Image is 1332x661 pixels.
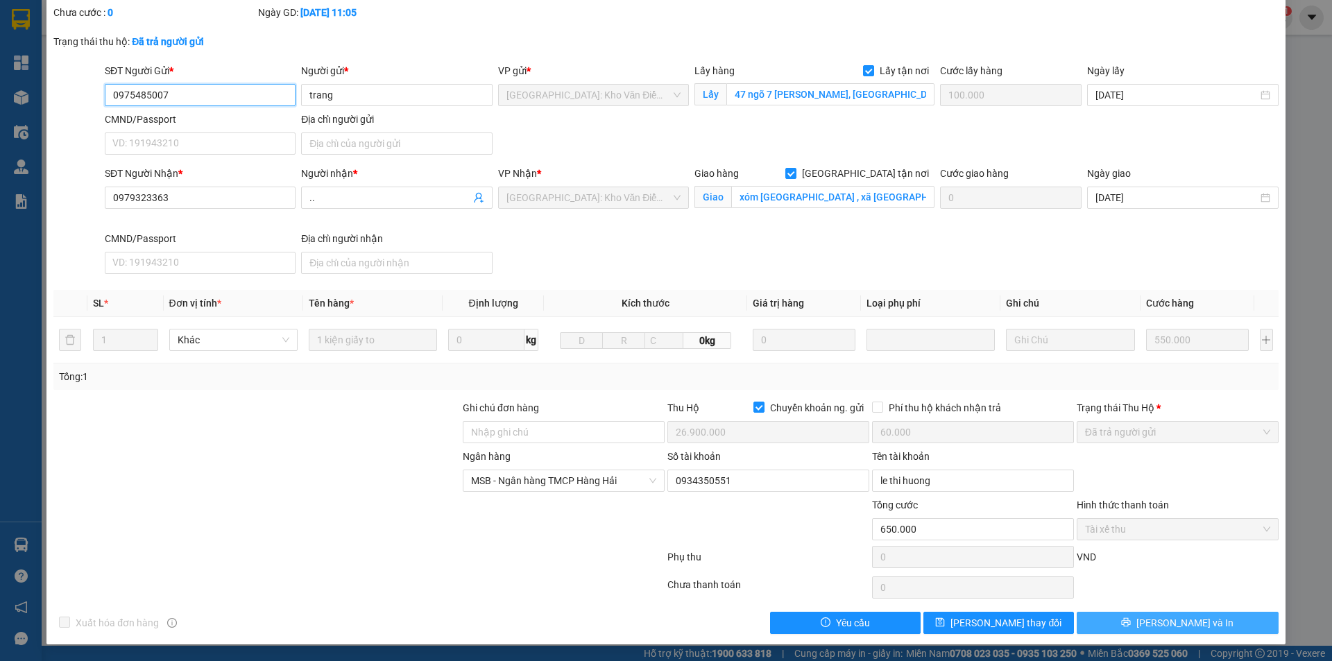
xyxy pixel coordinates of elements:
div: Người gửi [301,63,492,78]
span: Xuất hóa đơn hàng [70,615,164,630]
span: Giao [694,186,731,208]
b: [DATE] 11:05 [300,7,357,18]
div: SĐT Người Nhận [105,166,296,181]
span: Đơn vị tính [169,298,221,309]
input: 0 [753,329,856,351]
div: Chưa thanh toán [666,577,871,601]
span: Khác [178,329,289,350]
span: printer [1121,617,1131,628]
span: Giá trị hàng [753,298,804,309]
label: Số tài khoản [667,451,721,462]
button: delete [59,329,81,351]
label: Ngân hàng [463,451,511,462]
span: Hà Nội: Kho Văn Điển Thanh Trì [506,187,681,208]
span: Giao hàng [694,168,739,179]
button: plus [1260,329,1273,351]
div: Địa chỉ người nhận [301,231,492,246]
button: printer[PERSON_NAME] và In [1077,612,1279,634]
label: Ngày giao [1087,168,1131,179]
th: Ghi chú [1000,290,1140,317]
input: Số tài khoản [667,470,869,492]
span: VND [1077,551,1096,563]
span: Đã trả người gửi [1085,422,1270,443]
div: Người nhận [301,166,492,181]
input: Ngày lấy [1095,87,1257,103]
span: Tên hàng [309,298,354,309]
label: Hình thức thanh toán [1077,499,1169,510]
span: Thu Hộ [667,402,699,413]
div: VP gửi [498,63,689,78]
input: Địa chỉ của người gửi [301,132,492,155]
span: [PERSON_NAME] thay đổi [950,615,1061,630]
span: user-add [473,192,484,203]
span: 0kg [683,332,731,349]
input: R [602,332,645,349]
div: Tổng: 1 [59,369,514,384]
input: Giao tận nơi [731,186,934,208]
input: Ghi chú đơn hàng [463,421,665,443]
span: [GEOGRAPHIC_DATA] tận nơi [796,166,934,181]
div: CMND/Passport [105,231,296,246]
span: Định lượng [468,298,518,309]
b: 0 [108,7,113,18]
div: SĐT Người Gửi [105,63,296,78]
input: Tên tài khoản [872,470,1074,492]
span: Chuyển khoản ng. gửi [765,400,869,415]
span: info-circle [167,618,177,628]
input: C [644,332,683,349]
span: SL [93,298,104,309]
span: [PERSON_NAME] và In [1136,615,1233,630]
input: Ghi Chú [1006,329,1134,351]
span: Lấy tận nơi [874,63,934,78]
input: 0 [1146,329,1249,351]
span: Kích thước [622,298,669,309]
span: MSB - Ngân hàng TMCP Hàng Hải [471,470,656,491]
span: Lấy hàng [694,65,735,76]
span: kg [524,329,538,351]
input: D [560,332,603,349]
input: VD: Bàn, Ghế [309,329,437,351]
input: Cước lấy hàng [940,84,1082,106]
label: Ghi chú đơn hàng [463,402,539,413]
span: Lấy [694,83,726,105]
input: Cước giao hàng [940,187,1082,209]
button: save[PERSON_NAME] thay đổi [923,612,1074,634]
label: Tên tài khoản [872,451,930,462]
th: Loại phụ phí [861,290,1000,317]
div: Địa chỉ người gửi [301,112,492,127]
div: Trạng thái thu hộ: [53,34,307,49]
span: save [935,617,945,628]
span: exclamation-circle [821,617,830,628]
span: Hà Nội: Kho Văn Điển Thanh Trì [506,85,681,105]
span: Tổng cước [872,499,918,510]
span: Yêu cầu [836,615,870,630]
div: Trạng thái Thu Hộ [1077,400,1279,415]
input: Địa chỉ của người nhận [301,252,492,274]
label: Ngày lấy [1087,65,1125,76]
div: Chưa cước : [53,5,255,20]
span: Phí thu hộ khách nhận trả [883,400,1007,415]
input: Ngày giao [1095,190,1257,205]
span: Tài xế thu [1085,519,1270,540]
button: exclamation-circleYêu cầu [770,612,921,634]
label: Cước giao hàng [940,168,1009,179]
span: VP Nhận [498,168,537,179]
div: Phụ thu [666,549,871,574]
input: Lấy tận nơi [726,83,934,105]
span: Cước hàng [1146,298,1194,309]
div: CMND/Passport [105,112,296,127]
b: Đã trả người gửi [132,36,204,47]
label: Cước lấy hàng [940,65,1002,76]
div: Ngày GD: [258,5,460,20]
